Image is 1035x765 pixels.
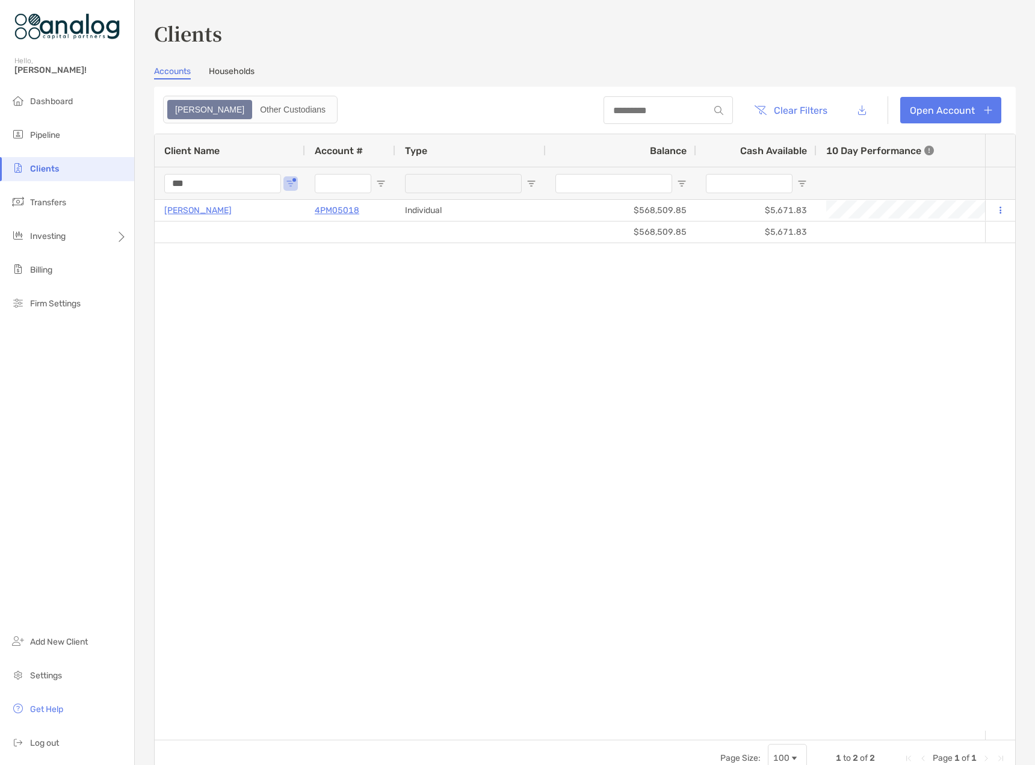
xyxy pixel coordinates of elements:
span: Balance [650,145,687,156]
span: Account # [315,145,363,156]
span: Type [405,145,427,156]
img: input icon [714,106,723,115]
img: transfers icon [11,194,25,209]
img: pipeline icon [11,127,25,141]
span: 1 [836,753,841,763]
div: Last Page [996,754,1006,763]
img: logout icon [11,735,25,749]
span: Get Help [30,704,63,714]
span: Firm Settings [30,299,81,309]
button: Open Filter Menu [677,179,687,188]
img: settings icon [11,667,25,682]
span: Log out [30,738,59,748]
img: investing icon [11,228,25,243]
a: Accounts [154,66,191,79]
img: add_new_client icon [11,634,25,648]
div: $568,509.85 [546,200,696,221]
span: Transfers [30,197,66,208]
button: Open Filter Menu [286,179,295,188]
span: Client Name [164,145,220,156]
input: Account # Filter Input [315,174,371,193]
span: 1 [954,753,960,763]
div: $5,671.83 [696,221,817,243]
a: [PERSON_NAME] [164,203,232,218]
div: 10 Day Performance [826,134,934,167]
input: Client Name Filter Input [164,174,281,193]
h3: Clients [154,19,1016,47]
span: Clients [30,164,59,174]
a: Households [209,66,255,79]
span: 2 [853,753,858,763]
span: Investing [30,231,66,241]
img: billing icon [11,262,25,276]
div: $568,509.85 [546,221,696,243]
div: segmented control [163,96,338,123]
div: Next Page [981,754,991,763]
img: clients icon [11,161,25,175]
div: Previous Page [918,754,928,763]
span: 2 [870,753,875,763]
input: Balance Filter Input [555,174,672,193]
img: get-help icon [11,701,25,716]
span: Dashboard [30,96,73,107]
span: of [860,753,868,763]
button: Clear Filters [745,97,836,123]
div: First Page [904,754,913,763]
div: $5,671.83 [696,200,817,221]
span: [PERSON_NAME]! [14,65,127,75]
span: Add New Client [30,637,88,647]
button: Open Filter Menu [527,179,536,188]
div: 100 [773,753,789,763]
div: Zoe [168,101,251,118]
div: Page Size: [720,753,761,763]
span: Pipeline [30,130,60,140]
input: Cash Available Filter Input [706,174,792,193]
span: of [962,753,969,763]
span: 1 [971,753,977,763]
button: Open Filter Menu [376,179,386,188]
span: Billing [30,265,52,275]
img: Zoe Logo [14,5,120,48]
img: dashboard icon [11,93,25,108]
span: Cash Available [740,145,807,156]
div: Other Custodians [253,101,332,118]
span: to [843,753,851,763]
span: Settings [30,671,62,681]
button: Open Filter Menu [797,179,807,188]
div: Individual [395,200,546,221]
a: 4PM05018 [315,203,359,218]
span: Page [933,753,953,763]
a: Open Account [900,97,1001,123]
img: firm-settings icon [11,296,25,310]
